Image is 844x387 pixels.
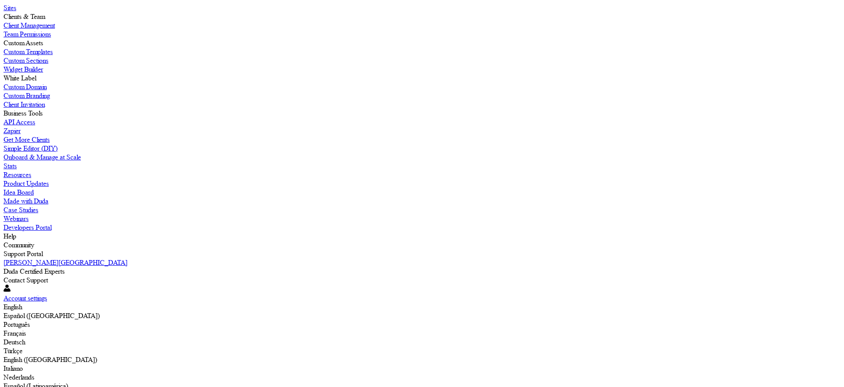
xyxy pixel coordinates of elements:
[4,250,43,258] label: Support Portal
[4,179,49,188] label: Product Updates
[4,65,43,73] label: Widget Builder
[4,91,50,100] label: Custom Branding
[4,21,55,29] label: Client Management
[4,188,34,196] label: Idea Board
[4,241,34,249] label: Community
[4,4,16,12] label: Sites
[798,341,844,387] iframe: Duda-gen Chat Button Frame
[4,39,43,47] label: Custom Assets
[4,170,840,179] a: Resources
[4,223,51,231] label: Developers Portal
[4,144,58,152] label: Simple Editor (DIY)
[4,347,840,355] div: Türkçe
[4,135,50,144] label: Get More Clients
[4,56,48,65] label: Custom Sections
[4,109,43,117] label: Business Tools
[4,162,17,170] label: Stats
[4,153,81,161] label: Onboard & Manage at Scale
[4,74,36,82] label: White Label
[4,329,840,338] div: Français
[4,364,840,373] div: Italiano
[4,118,35,126] label: API Access
[4,100,45,109] label: Client Invitation
[4,197,48,205] label: Made with Duda
[4,47,53,56] label: Custom Templates
[4,83,47,91] label: Custom Domain
[4,355,840,364] div: English ([GEOGRAPHIC_DATA])
[4,258,127,267] label: [PERSON_NAME][GEOGRAPHIC_DATA]
[4,206,38,214] label: Case Studies
[4,127,21,135] label: Zapier
[4,338,840,347] div: Deutsch
[4,170,31,179] label: Resources
[4,214,29,223] label: Webinars
[4,232,16,240] label: Help
[4,267,65,275] label: Duda Certified Experts
[4,373,840,382] div: Nederlands
[4,12,45,21] label: Clients & Team
[4,303,22,311] label: English
[4,30,51,38] label: Team Permissions
[4,311,840,320] div: Español ([GEOGRAPHIC_DATA])
[4,294,47,302] label: Account settings
[4,320,840,329] div: Português
[4,276,48,284] label: Contact Support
